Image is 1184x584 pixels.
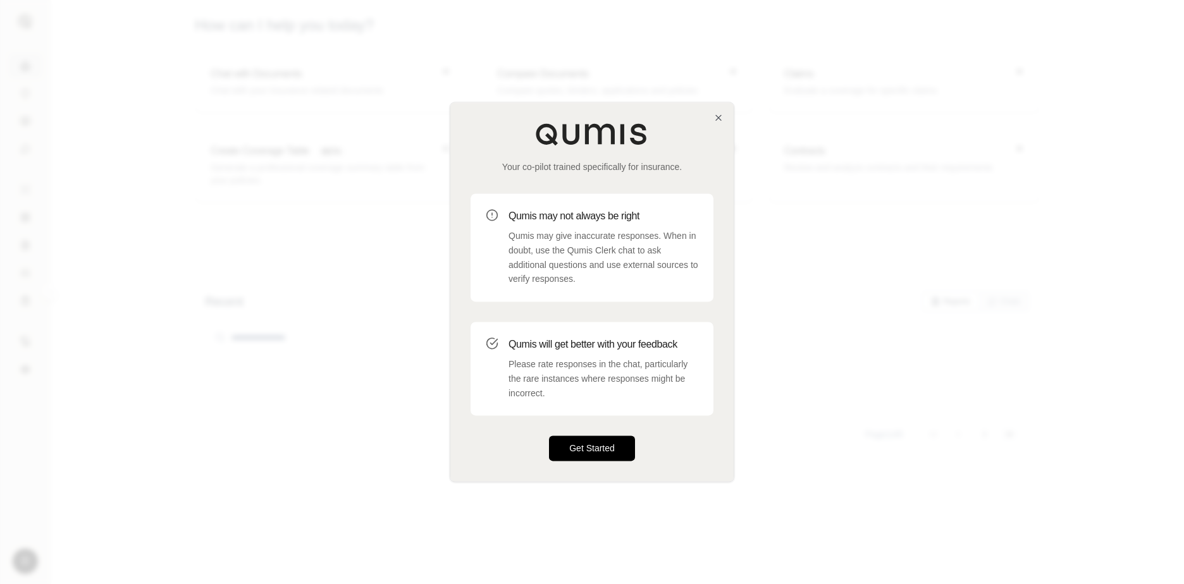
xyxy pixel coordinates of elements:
[535,123,649,145] img: Qumis Logo
[549,436,635,461] button: Get Started
[509,229,698,286] p: Qumis may give inaccurate responses. When in doubt, use the Qumis Clerk chat to ask additional qu...
[509,357,698,400] p: Please rate responses in the chat, particularly the rare instances where responses might be incor...
[509,209,698,224] h3: Qumis may not always be right
[471,161,713,173] p: Your co-pilot trained specifically for insurance.
[509,337,698,352] h3: Qumis will get better with your feedback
